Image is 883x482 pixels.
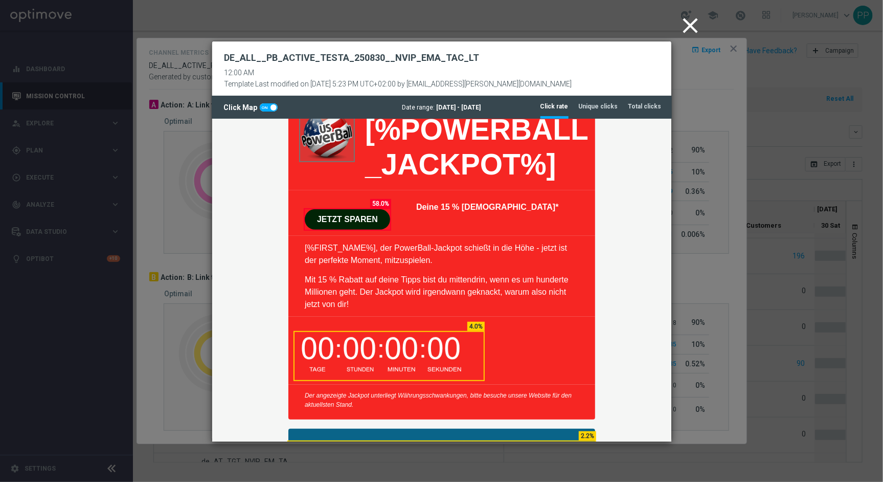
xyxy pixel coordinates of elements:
[579,102,618,111] tab-header: Unique clicks
[437,104,481,111] span: [DATE] - [DATE]
[224,52,480,64] h2: DE_ALL__PB_ACTIVE_TESTA_250830__NVIP_EMA_TAC_LT
[204,84,347,93] strong: Deine 15 % [DEMOGRAPHIC_DATA]*
[402,104,435,111] span: Date range:
[93,156,367,192] p: Mit 15 % Rabatt auf deine Tipps bist du mittendrin, wenn es um hunderte Millionen geht. Der Jackp...
[224,103,260,112] span: Click Map
[540,102,569,111] tab-header: Click rate
[676,10,708,42] button: close
[82,214,271,262] img: PowerBall Countdown
[93,91,178,112] a: JETZT SPAREN
[105,97,166,105] span: JETZT SPAREN
[224,77,572,89] div: Template Last modified on [DATE] 5:23 PM UTC+02:00 by [EMAIL_ADDRESS][PERSON_NAME][DOMAIN_NAME]
[93,274,359,290] em: Der angezeigte Jackpot unterliegt Währungsschwankungen, bitte besuche unsere Website für den aktu...
[224,69,572,77] div: 12:00 AM
[93,124,367,148] p: [%FIRST_NAME%], der PowerBall-Jackpot schießt in die Höhe - jetzt ist der perfekte Moment, mitzus...
[678,13,704,38] i: close
[628,102,662,111] tab-header: Total clicks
